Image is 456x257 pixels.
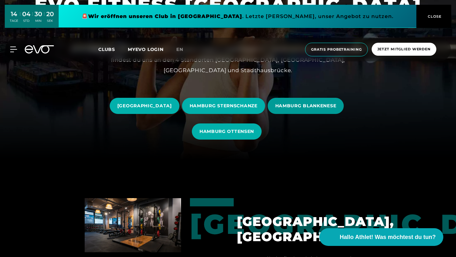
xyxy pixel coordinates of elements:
a: Clubs [98,46,128,52]
span: HAMBURG OTTENSEN [199,128,254,135]
a: MYEVO LOGIN [128,47,164,52]
span: HAMBURG STERNSCHANZE [190,103,257,109]
a: HAMBURG BLANKENESE [268,93,347,119]
a: Gratis Probetraining [303,43,370,56]
div: 20 [46,9,54,19]
div: STD [22,19,30,23]
div: 14 [10,9,18,19]
div: MIN [35,19,42,23]
h2: [GEOGRAPHIC_DATA], [GEOGRAPHIC_DATA] [237,214,371,244]
span: Gratis Probetraining [311,47,362,52]
div: 04 [22,9,30,19]
div: : [32,10,33,27]
div: : [20,10,21,27]
div: TAGE [10,19,18,23]
div: : [44,10,45,27]
a: en [176,46,191,53]
span: Jetzt Mitglied werden [377,47,431,52]
a: HAMBURG OTTENSEN [192,119,264,144]
span: en [176,47,183,52]
div: 30 [35,9,42,19]
span: CLOSE [426,14,442,19]
span: [GEOGRAPHIC_DATA] [117,103,172,109]
span: Hallo Athlet! Was möchtest du tun? [340,233,436,241]
div: SEK [46,19,54,23]
a: Jetzt Mitglied werden [370,43,438,56]
span: Clubs [98,47,115,52]
a: [GEOGRAPHIC_DATA] [110,93,182,119]
button: CLOSE [416,5,451,28]
img: Hamburg, Stadthausbrücke [85,198,181,252]
button: Hallo Athlet! Was möchtest du tun? [319,228,443,246]
span: HAMBURG BLANKENESE [275,103,336,109]
a: HAMBURG STERNSCHANZE [182,93,268,119]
